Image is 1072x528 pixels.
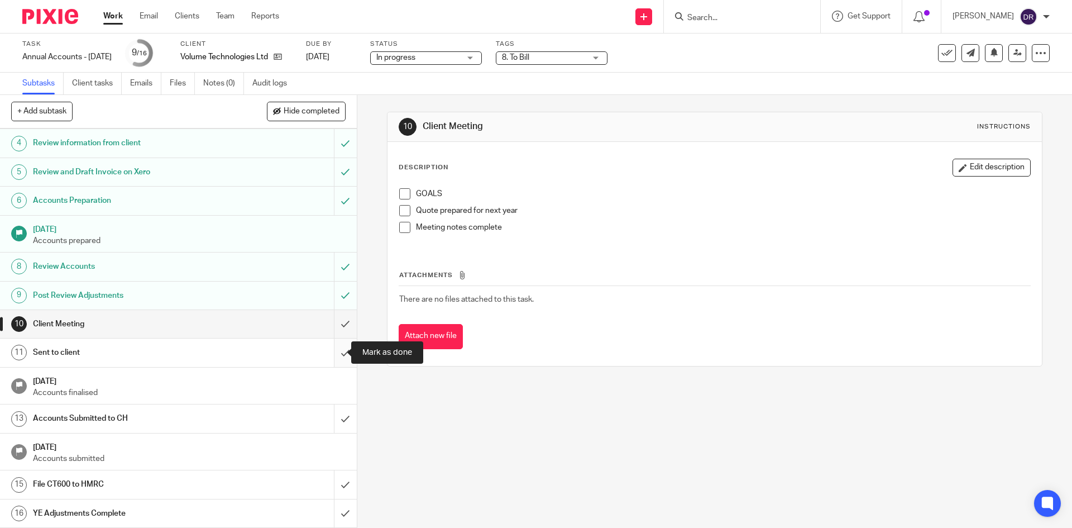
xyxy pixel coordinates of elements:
[11,316,27,332] div: 10
[11,102,73,121] button: + Add subtask
[416,222,1030,233] p: Meeting notes complete
[33,192,226,209] h1: Accounts Preparation
[251,11,279,22] a: Reports
[33,287,226,304] h1: Post Review Adjustments
[399,163,448,172] p: Description
[252,73,295,94] a: Audit logs
[977,122,1031,131] div: Instructions
[33,439,346,453] h1: [DATE]
[11,259,27,274] div: 8
[132,46,147,59] div: 9
[180,51,268,63] p: Volume Technologies Ltd
[1020,8,1037,26] img: svg%3E
[416,188,1030,199] p: GOALS
[399,118,417,136] div: 10
[22,9,78,24] img: Pixie
[496,40,607,49] label: Tags
[11,164,27,180] div: 5
[33,164,226,180] h1: Review and Draft Invoice on Xero
[33,505,226,522] h1: YE Adjustments Complete
[423,121,739,132] h1: Client Meeting
[103,11,123,22] a: Work
[33,221,346,235] h1: [DATE]
[72,73,122,94] a: Client tasks
[953,11,1014,22] p: [PERSON_NAME]
[137,50,147,56] small: /16
[33,235,346,246] p: Accounts prepared
[370,40,482,49] label: Status
[267,102,346,121] button: Hide completed
[399,324,463,349] button: Attach new file
[216,11,234,22] a: Team
[11,193,27,208] div: 6
[203,73,244,94] a: Notes (0)
[170,73,195,94] a: Files
[140,11,158,22] a: Email
[33,258,226,275] h1: Review Accounts
[33,135,226,151] h1: Review information from client
[11,477,27,493] div: 15
[306,40,356,49] label: Due by
[130,73,161,94] a: Emails
[33,410,226,427] h1: Accounts Submitted to CH
[22,73,64,94] a: Subtasks
[376,54,415,61] span: In progress
[953,159,1031,177] button: Edit description
[848,12,891,20] span: Get Support
[175,11,199,22] a: Clients
[11,506,27,521] div: 16
[399,272,453,278] span: Attachments
[33,373,346,387] h1: [DATE]
[399,296,534,303] span: There are no files attached to this task.
[33,476,226,493] h1: File CT600 to HMRC
[22,40,112,49] label: Task
[33,316,226,332] h1: Client Meeting
[33,344,226,361] h1: Sent to client
[33,387,346,398] p: Accounts finalised
[416,205,1030,216] p: Quote prepared for next year
[33,453,346,464] p: Accounts submitted
[502,54,529,61] span: 8. To Bill
[11,288,27,303] div: 9
[306,53,329,61] span: [DATE]
[180,40,292,49] label: Client
[11,136,27,151] div: 4
[22,51,112,63] div: Annual Accounts - March 2025
[11,345,27,360] div: 11
[686,13,787,23] input: Search
[284,107,339,116] span: Hide completed
[11,411,27,427] div: 13
[22,51,112,63] div: Annual Accounts - [DATE]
